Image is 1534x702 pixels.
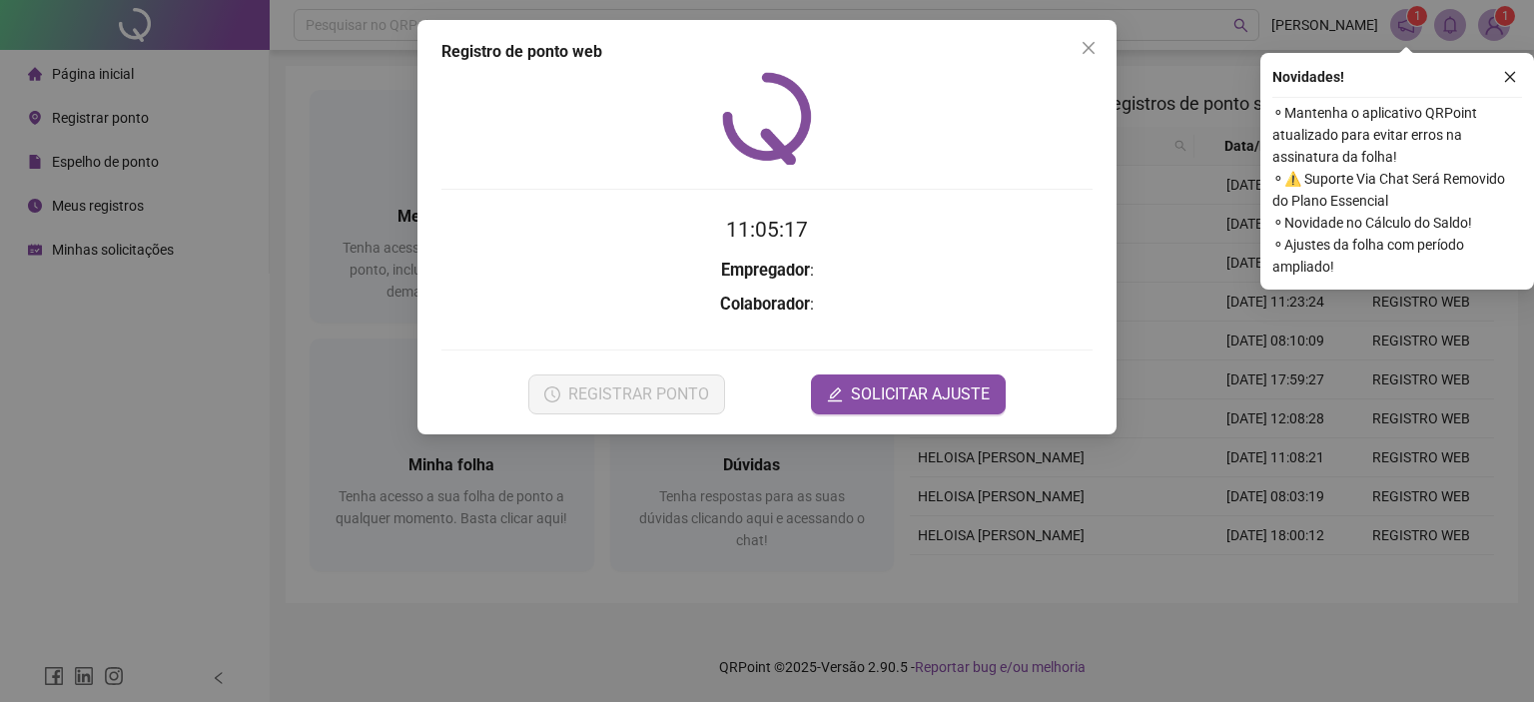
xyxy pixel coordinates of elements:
[441,40,1093,64] div: Registro de ponto web
[1272,234,1522,278] span: ⚬ Ajustes da folha com período ampliado!
[1272,212,1522,234] span: ⚬ Novidade no Cálculo do Saldo!
[1073,32,1105,64] button: Close
[528,374,725,414] button: REGISTRAR PONTO
[827,386,843,402] span: edit
[441,292,1093,318] h3: :
[1272,66,1344,88] span: Novidades !
[851,382,990,406] span: SOLICITAR AJUSTE
[811,374,1006,414] button: editSOLICITAR AJUSTE
[441,258,1093,284] h3: :
[1272,102,1522,168] span: ⚬ Mantenha o aplicativo QRPoint atualizado para evitar erros na assinatura da folha!
[720,295,810,314] strong: Colaborador
[722,72,812,165] img: QRPoint
[1272,168,1522,212] span: ⚬ ⚠️ Suporte Via Chat Será Removido do Plano Essencial
[1503,70,1517,84] span: close
[721,261,810,280] strong: Empregador
[1081,40,1097,56] span: close
[726,218,808,242] time: 11:05:17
